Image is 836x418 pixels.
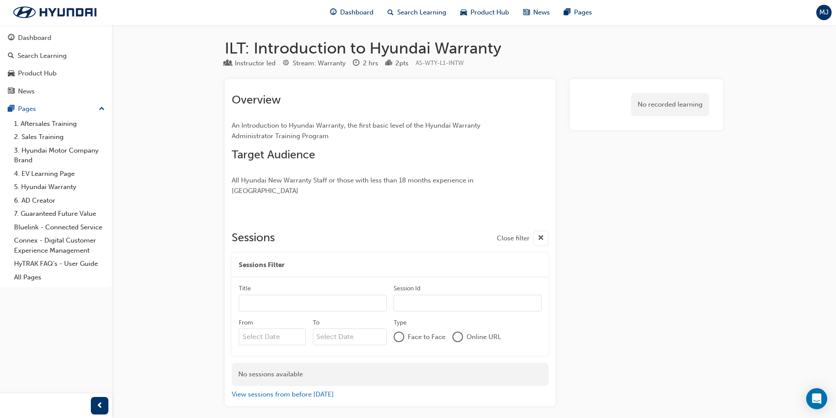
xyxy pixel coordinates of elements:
div: Stream [283,58,346,69]
div: Type [225,58,276,69]
a: Dashboard [4,30,108,46]
button: MJ [816,5,832,20]
div: No sessions available [232,363,549,386]
span: All Hyundai New Warranty Staff or those with less than 18 months experience in [GEOGRAPHIC_DATA] [232,176,475,195]
span: car-icon [460,7,467,18]
div: Stream: Warranty [293,58,346,68]
button: View sessions from before [DATE] [232,389,334,400]
span: target-icon [283,60,289,68]
span: Face to Face [408,332,445,342]
a: 1. Aftersales Training [11,117,108,131]
span: Pages [574,7,592,18]
span: News [533,7,550,18]
span: up-icon [99,104,105,115]
a: 7. Guaranteed Future Value [11,207,108,221]
div: No recorded learning [631,93,709,116]
span: Dashboard [340,7,373,18]
div: From [239,318,253,327]
div: 2 pts [395,58,409,68]
div: Pages [18,104,36,114]
img: Trak [4,3,105,21]
span: cross-icon [538,233,544,244]
a: news-iconNews [516,4,557,21]
span: search-icon [8,52,14,60]
button: Close filter [497,231,549,246]
span: prev-icon [97,400,103,411]
span: Sessions Filter [239,260,284,270]
a: Bluelink - Connected Service [11,221,108,234]
a: search-iconSearch Learning [380,4,453,21]
div: Instructor led [235,58,276,68]
a: News [4,83,108,100]
span: Overview [232,93,281,107]
input: To [313,329,387,345]
button: Pages [4,101,108,117]
div: Product Hub [18,68,57,79]
span: MJ [819,7,829,18]
span: pages-icon [8,105,14,113]
a: 4. EV Learning Page [11,167,108,181]
span: news-icon [8,88,14,96]
span: guage-icon [330,7,337,18]
a: 6. AD Creator [11,194,108,207]
span: Online URL [466,332,501,342]
div: Session Id [394,284,420,293]
span: car-icon [8,70,14,78]
span: guage-icon [8,34,14,42]
div: 2 hrs [363,58,378,68]
span: news-icon [523,7,530,18]
span: learningResourceType_INSTRUCTOR_LED-icon [225,60,231,68]
a: Product Hub [4,65,108,82]
div: Type [394,318,407,327]
a: 2. Sales Training [11,130,108,144]
a: car-iconProduct Hub [453,4,516,21]
span: Close filter [497,233,530,243]
span: Target Audience [232,148,315,161]
div: Title [239,284,251,293]
a: 5. Hyundai Warranty [11,180,108,194]
input: Title [239,295,387,311]
input: Session Id [394,295,542,311]
a: HyTRAK FAQ's - User Guide [11,257,108,271]
div: Open Intercom Messenger [806,388,827,409]
a: All Pages [11,271,108,284]
a: pages-iconPages [557,4,599,21]
span: search-icon [388,7,394,18]
div: Points [385,58,409,69]
div: Dashboard [18,33,51,43]
span: An Introduction to Hyundai Warranty, the first basic level of the Hyundai Warranty Administrator ... [232,121,482,140]
a: Connex - Digital Customer Experience Management [11,234,108,257]
a: 3. Hyundai Motor Company Brand [11,144,108,167]
span: pages-icon [564,7,570,18]
div: Search Learning [18,51,67,61]
a: Search Learning [4,48,108,64]
a: guage-iconDashboard [323,4,380,21]
div: News [18,86,35,96]
h2: Sessions [232,231,275,246]
span: Product Hub [470,7,509,18]
span: clock-icon [353,60,359,68]
span: Learning resource code [416,59,464,67]
span: Search Learning [397,7,446,18]
h1: ILT: Introduction to Hyundai Warranty [225,39,723,58]
button: DashboardSearch LearningProduct HubNews [4,28,108,101]
div: To [313,318,319,327]
input: From [239,329,306,345]
span: podium-icon [385,60,392,68]
div: Duration [353,58,378,69]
